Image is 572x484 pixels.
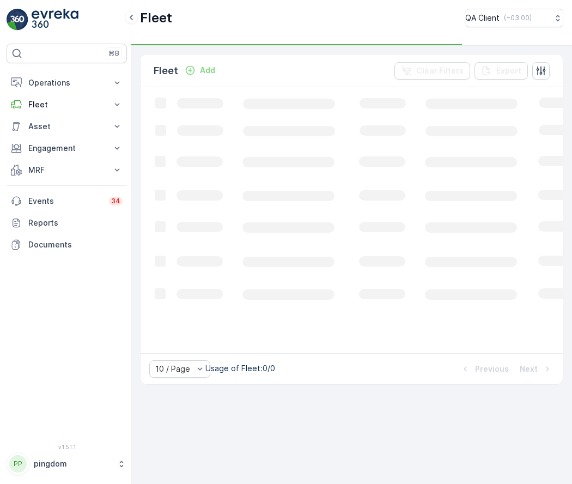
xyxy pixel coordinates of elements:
[28,143,105,154] p: Engagement
[394,62,470,80] button: Clear Filters
[154,63,178,78] p: Fleet
[474,62,528,80] button: Export
[28,239,123,250] p: Documents
[520,364,538,374] p: Next
[7,190,127,212] a: Events34
[28,165,105,176] p: MRF
[7,212,127,234] a: Reports
[111,197,120,205] p: 34
[28,121,105,132] p: Asset
[7,137,127,159] button: Engagement
[465,13,500,23] p: QA Client
[9,455,27,473] div: PP
[108,49,119,58] p: ⌘B
[7,72,127,94] button: Operations
[200,65,215,76] p: Add
[504,14,532,22] p: ( +03:00 )
[496,65,521,76] p: Export
[28,77,105,88] p: Operations
[416,65,464,76] p: Clear Filters
[475,364,509,374] p: Previous
[32,9,78,31] img: logo_light-DOdMpM7g.png
[205,363,275,374] p: Usage of Fleet : 0/0
[7,159,127,181] button: MRF
[28,217,123,228] p: Reports
[7,9,28,31] img: logo
[465,9,563,27] button: QA Client(+03:00)
[28,99,105,110] p: Fleet
[7,444,127,450] span: v 1.51.1
[459,362,510,376] button: Previous
[7,234,127,256] a: Documents
[7,116,127,137] button: Asset
[180,64,220,77] button: Add
[7,452,127,475] button: PPpingdom
[34,458,112,469] p: pingdom
[7,94,127,116] button: Fleet
[140,9,172,27] p: Fleet
[28,196,102,207] p: Events
[519,362,554,376] button: Next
